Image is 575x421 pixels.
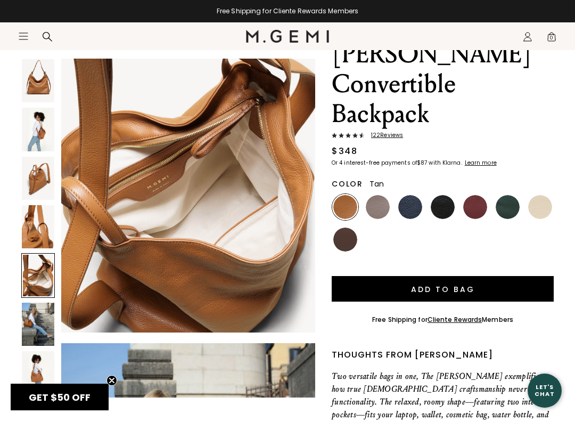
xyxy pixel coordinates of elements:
a: 122Reviews [332,132,554,141]
img: The Laura Convertible Backpack [22,59,54,102]
img: M.Gemi [246,30,330,43]
button: Open site menu [18,31,29,42]
span: Tan [369,179,384,189]
div: GET $50 OFFClose teaser [11,384,109,410]
img: The Laura Convertible Backpack [22,303,54,346]
img: The Laura Convertible Backpack [22,108,54,151]
span: GET $50 OFF [29,391,91,404]
img: Navy [398,195,422,219]
img: Tan [333,195,357,219]
a: Cliente Rewards [428,315,482,324]
img: Dark Burgundy [463,195,487,219]
div: $348 [332,145,357,158]
klarna-placement-style-body: with Klarna [429,159,463,167]
img: Black [431,195,455,219]
img: The Laura Convertible Backpack [22,351,54,394]
img: The Laura Convertible Backpack [22,205,54,248]
img: Dark Green [496,195,520,219]
span: 0 [546,34,557,44]
div: Thoughts from [PERSON_NAME] [332,349,554,361]
img: The Laura Convertible Backpack [22,157,54,200]
klarna-placement-style-amount: $87 [417,159,427,167]
klarna-placement-style-cta: Learn more [465,159,497,167]
img: Warm Gray [366,195,390,219]
img: Ecru [528,195,552,219]
h2: Color [332,180,363,188]
div: Free Shipping for Members [372,315,513,324]
button: Close teaser [106,375,117,386]
span: 122 Review s [365,132,403,139]
button: Add to Bag [332,276,554,302]
a: Learn more [464,160,497,166]
klarna-placement-style-body: Or 4 interest-free payments of [332,159,417,167]
img: Chocolate [333,228,357,252]
div: Let's Chat [528,384,562,397]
